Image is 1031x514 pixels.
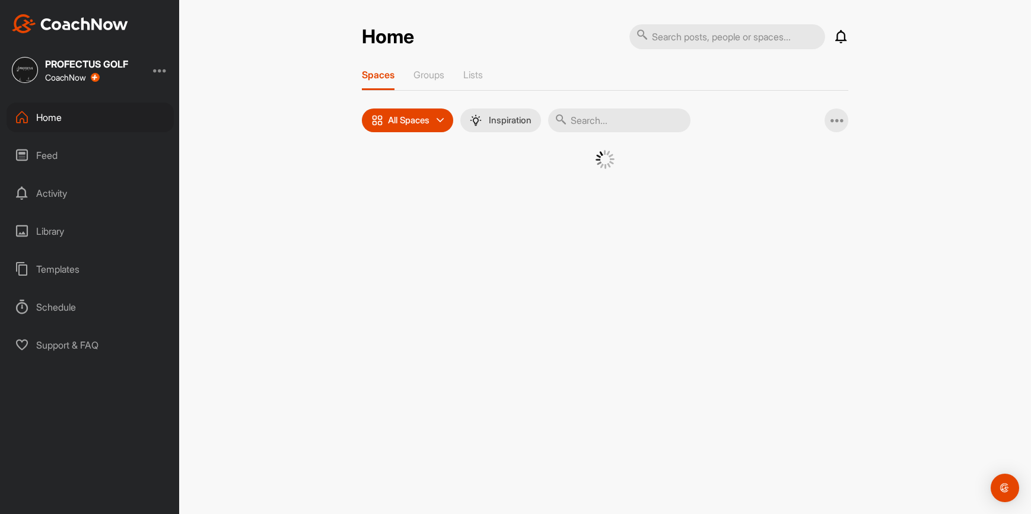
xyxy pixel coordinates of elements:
img: G6gVgL6ErOh57ABN0eRmCEwV0I4iEi4d8EwaPGI0tHgoAbU4EAHFLEQAh+QQFCgALACwIAA4AGAASAAAEbHDJSesaOCdk+8xg... [596,150,615,169]
input: Search... [548,108,690,132]
img: icon [371,114,383,126]
div: Home [7,103,174,132]
div: Schedule [7,292,174,322]
p: All Spaces [388,116,429,125]
div: Templates [7,254,174,284]
p: Spaces [362,69,394,81]
div: Open Intercom Messenger [991,474,1019,502]
input: Search posts, people or spaces... [629,24,825,49]
p: Lists [463,69,483,81]
h2: Home [362,25,414,49]
img: menuIcon [470,114,482,126]
div: Feed [7,141,174,170]
img: square_572252830d232d6adad598d780a7755d.jpg [12,57,38,83]
div: PROFECTUS GOLF [45,59,128,69]
div: Activity [7,178,174,208]
p: Inspiration [489,116,532,125]
div: Library [7,216,174,246]
div: CoachNow [45,73,100,82]
div: Support & FAQ [7,330,174,360]
img: CoachNow [12,14,128,33]
p: Groups [413,69,444,81]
